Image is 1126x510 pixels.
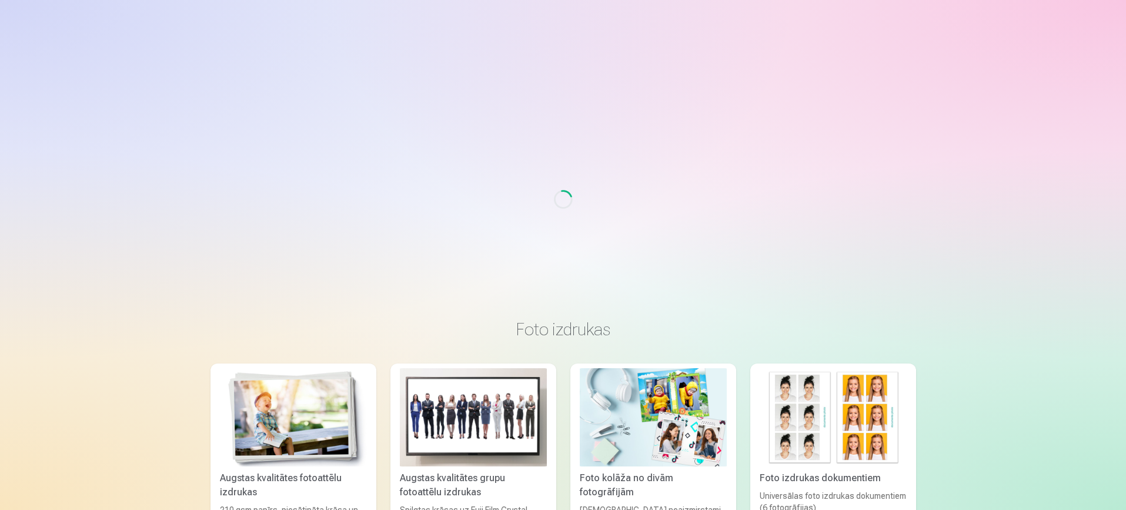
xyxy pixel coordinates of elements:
div: Foto kolāža no divām fotogrāfijām [575,471,731,499]
img: Augstas kvalitātes grupu fotoattēlu izdrukas [400,368,547,466]
img: Foto izdrukas dokumentiem [760,368,907,466]
h3: Foto izdrukas [220,319,907,340]
div: Augstas kvalitātes fotoattēlu izdrukas [215,471,372,499]
img: Augstas kvalitātes fotoattēlu izdrukas [220,368,367,466]
img: Foto kolāža no divām fotogrāfijām [580,368,727,466]
div: Augstas kvalitātes grupu fotoattēlu izdrukas [395,471,552,499]
div: Foto izdrukas dokumentiem [755,471,911,485]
